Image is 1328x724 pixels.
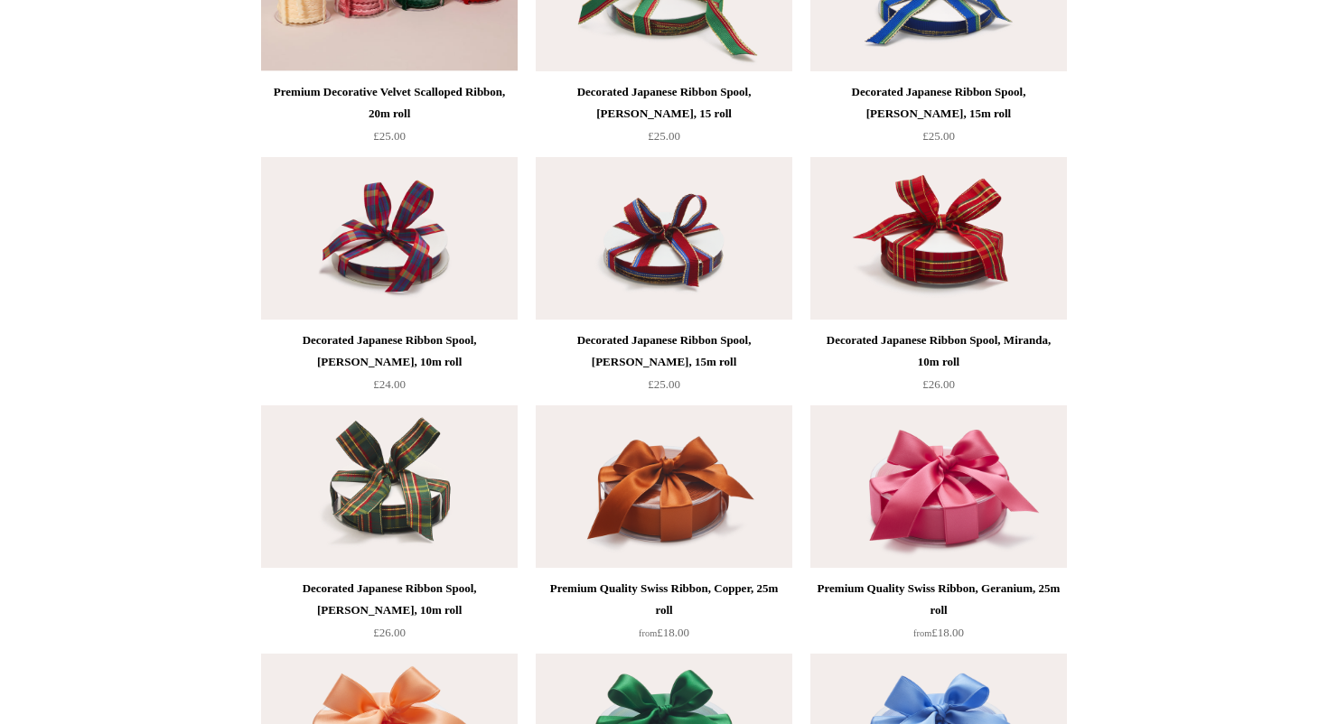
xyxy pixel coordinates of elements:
a: Decorated Japanese Ribbon Spool, [PERSON_NAME], 15m roll £25.00 [536,330,792,404]
a: Decorated Japanese Ribbon Spool, Celeste, 10m roll Decorated Japanese Ribbon Spool, Celeste, 10m ... [261,157,518,320]
div: Decorated Japanese Ribbon Spool, [PERSON_NAME], 10m roll [266,578,513,621]
div: Decorated Japanese Ribbon Spool, Miranda, 10m roll [815,330,1062,373]
div: Decorated Japanese Ribbon Spool, [PERSON_NAME], 15m roll [815,81,1062,125]
div: Decorated Japanese Ribbon Spool, [PERSON_NAME], 15m roll [540,330,788,373]
img: Decorated Japanese Ribbon Spool, Lydia, 15m roll [536,157,792,320]
span: £18.00 [639,626,689,639]
a: Decorated Japanese Ribbon Spool, [PERSON_NAME], 15m roll £25.00 [810,81,1067,155]
a: Premium Quality Swiss Ribbon, Geranium, 25m roll Premium Quality Swiss Ribbon, Geranium, 25m roll [810,405,1067,568]
a: Premium Quality Swiss Ribbon, Copper, 25m roll Premium Quality Swiss Ribbon, Copper, 25m roll [536,405,792,568]
div: Decorated Japanese Ribbon Spool, [PERSON_NAME], 15 roll [540,81,788,125]
a: Decorated Japanese Ribbon Spool, Babette, 10m roll Decorated Japanese Ribbon Spool, Babette, 10m ... [261,405,518,568]
a: Decorated Japanese Ribbon Spool, [PERSON_NAME], 10m roll £24.00 [261,330,518,404]
span: £25.00 [648,377,680,391]
a: Decorated Japanese Ribbon Spool, Lydia, 15m roll Decorated Japanese Ribbon Spool, Lydia, 15m roll [536,157,792,320]
a: Decorated Japanese Ribbon Spool, Miranda, 10m roll Decorated Japanese Ribbon Spool, Miranda, 10m ... [810,157,1067,320]
span: £24.00 [373,377,406,391]
div: Decorated Japanese Ribbon Spool, [PERSON_NAME], 10m roll [266,330,513,373]
div: Premium Quality Swiss Ribbon, Copper, 25m roll [540,578,788,621]
img: Decorated Japanese Ribbon Spool, Babette, 10m roll [261,405,518,568]
a: Premium Decorative Velvet Scalloped Ribbon, 20m roll £25.00 [261,81,518,155]
img: Premium Quality Swiss Ribbon, Copper, 25m roll [536,405,792,568]
img: Decorated Japanese Ribbon Spool, Miranda, 10m roll [810,157,1067,320]
img: Decorated Japanese Ribbon Spool, Celeste, 10m roll [261,157,518,320]
span: £26.00 [373,626,406,639]
a: Premium Quality Swiss Ribbon, Geranium, 25m roll from£18.00 [810,578,1067,652]
span: £26.00 [922,377,955,391]
span: £18.00 [913,626,964,639]
div: Premium Quality Swiss Ribbon, Geranium, 25m roll [815,578,1062,621]
div: Premium Decorative Velvet Scalloped Ribbon, 20m roll [266,81,513,125]
img: Premium Quality Swiss Ribbon, Geranium, 25m roll [810,405,1067,568]
a: Premium Quality Swiss Ribbon, Copper, 25m roll from£18.00 [536,578,792,652]
span: from [639,628,657,638]
a: Decorated Japanese Ribbon Spool, [PERSON_NAME], 10m roll £26.00 [261,578,518,652]
span: £25.00 [373,129,406,143]
span: £25.00 [648,129,680,143]
span: from [913,628,931,638]
a: Decorated Japanese Ribbon Spool, [PERSON_NAME], 15 roll £25.00 [536,81,792,155]
span: £25.00 [922,129,955,143]
a: Decorated Japanese Ribbon Spool, Miranda, 10m roll £26.00 [810,330,1067,404]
